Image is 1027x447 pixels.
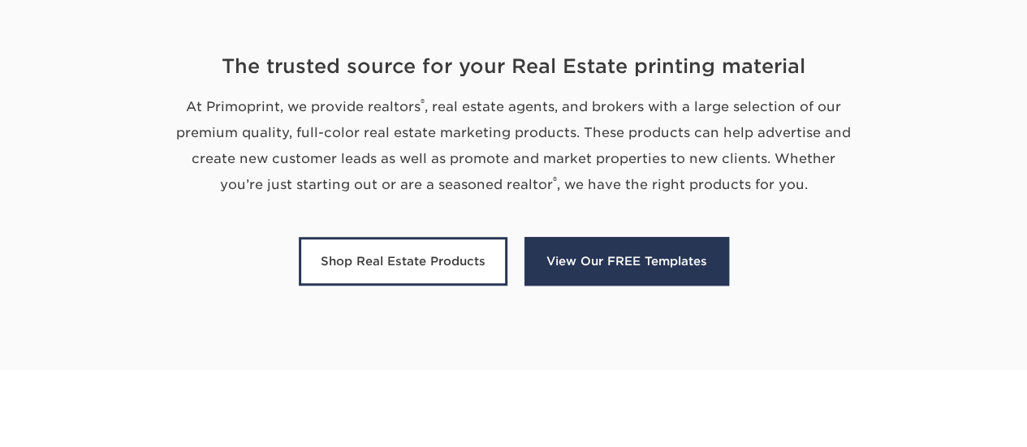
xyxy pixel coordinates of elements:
[169,94,859,198] p: At Primoprint, we provide realtors , real estate agents, and brokers with a large selection of ou...
[299,237,507,286] a: Shop Real Estate Products
[524,237,729,286] a: View Our FREE Templates
[553,174,557,187] sup: ®
[39,52,989,81] h2: The trusted source for your Real Estate printing material
[421,97,425,109] sup: ®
